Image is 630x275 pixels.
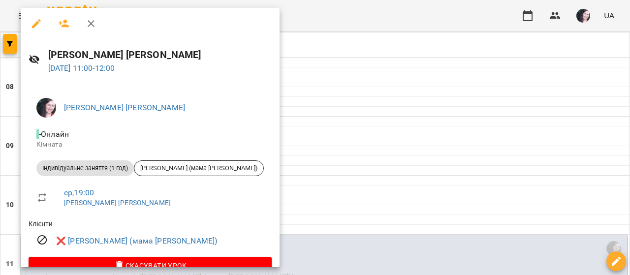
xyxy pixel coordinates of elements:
[36,234,48,246] svg: Візит скасовано
[64,103,185,112] a: [PERSON_NAME] [PERSON_NAME]
[29,219,272,257] ul: Клієнти
[48,47,272,62] h6: [PERSON_NAME] [PERSON_NAME]
[56,235,217,247] a: ❌ [PERSON_NAME] (мама [PERSON_NAME])
[36,98,56,118] img: 2806701817c5ecc41609d986f83e462c.jpeg
[64,188,94,197] a: ср , 19:00
[29,257,272,275] button: Скасувати Урок
[36,164,134,173] span: Індивідуальне заняття (1 год)
[36,260,264,272] span: Скасувати Урок
[64,199,171,207] a: [PERSON_NAME] [PERSON_NAME]
[134,164,263,173] span: [PERSON_NAME] (мама [PERSON_NAME])
[36,129,71,139] span: - Онлайн
[134,160,264,176] div: [PERSON_NAME] (мама [PERSON_NAME])
[36,140,264,150] p: Кімната
[48,63,115,73] a: [DATE] 11:00-12:00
